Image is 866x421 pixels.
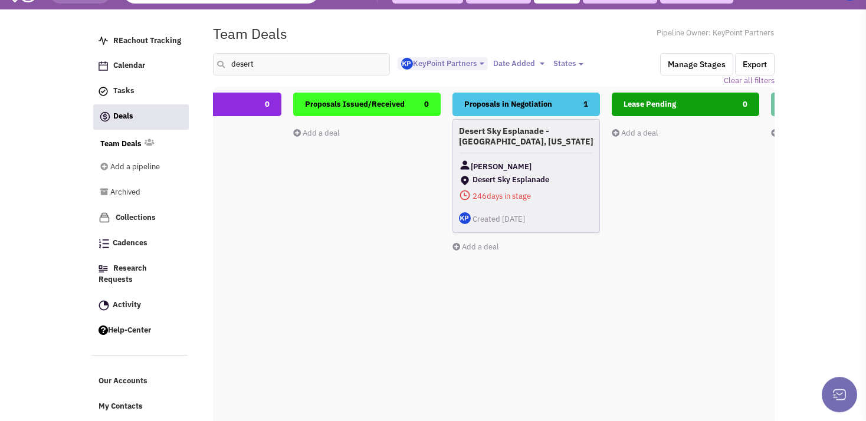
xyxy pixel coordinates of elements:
[464,99,552,109] span: Proposals in Negotiation
[459,175,471,186] img: ShoppingCenter
[293,128,340,138] a: Add a deal
[459,189,593,203] span: days in stage
[724,75,775,87] a: Clear all filters
[550,57,587,70] button: States
[452,242,499,252] a: Add a deal
[473,191,487,201] span: 246
[771,128,818,138] a: Add a deal
[401,58,477,68] span: KeyPoint Partners
[93,396,188,418] a: My Contacts
[99,87,108,96] img: icon-tasks.png
[459,159,471,171] img: Contact Image
[93,55,188,77] a: Calendar
[99,239,109,248] img: Cadences_logo.png
[93,294,188,317] a: Activity
[100,139,142,150] a: Team Deals
[213,53,390,75] input: Search deals
[553,58,576,68] span: States
[93,206,188,229] a: Collections
[93,370,188,393] a: Our Accounts
[93,104,189,130] a: Deals
[113,86,135,96] span: Tasks
[99,402,143,412] span: My Contacts
[657,28,775,39] span: Pipeline Owner: KeyPoint Partners
[401,58,413,70] img: Gp5tB00MpEGTGSMiAkF79g.png
[265,93,270,116] span: 0
[100,182,172,204] a: Archived
[93,320,188,342] a: Help-Center
[398,57,488,71] button: KeyPoint Partners
[735,53,775,75] button: Export
[99,110,111,124] img: icon-deals.svg
[99,325,108,335] img: help.png
[473,214,525,224] span: Created [DATE]
[490,57,548,70] button: Date Added
[213,26,287,41] h1: Team Deals
[99,376,147,386] span: Our Accounts
[583,93,588,116] span: 1
[305,99,405,109] span: Proposals Issued/Received
[99,264,147,285] span: Research Requests
[113,238,147,248] span: Cadences
[493,58,535,68] span: Date Added
[93,80,188,103] a: Tasks
[99,61,108,71] img: Calendar.png
[424,93,429,116] span: 0
[99,265,108,272] img: Research.png
[471,159,532,174] span: [PERSON_NAME]
[660,53,733,75] button: Manage Stages
[459,189,471,201] img: icon-daysinstage-red.png
[116,212,156,222] span: Collections
[99,212,110,223] img: icon-collection-lavender.png
[743,93,747,116] span: 0
[113,61,145,71] span: Calendar
[624,99,676,109] span: Lease Pending
[612,128,658,138] a: Add a deal
[113,35,181,45] span: REachout Tracking
[99,300,109,311] img: Activity.png
[93,232,188,255] a: Cadences
[459,126,593,147] h4: Desert Sky Esplanade - [GEOGRAPHIC_DATA], [US_STATE]
[100,156,172,179] a: Add a pipeline
[473,175,579,184] span: Desert Sky Esplanade
[93,258,188,291] a: Research Requests
[93,30,188,52] a: REachout Tracking
[113,300,141,310] span: Activity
